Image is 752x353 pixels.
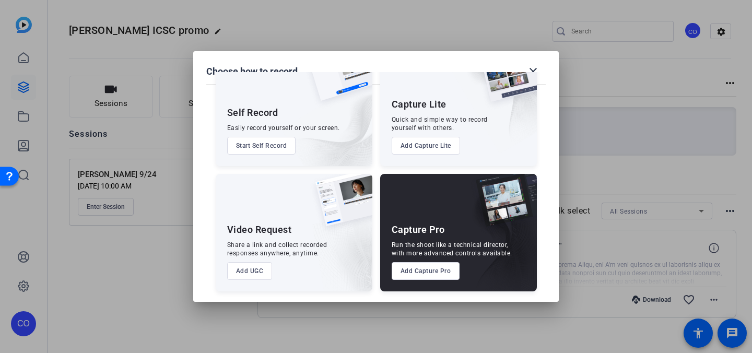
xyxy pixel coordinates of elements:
[227,124,340,132] div: Easily record yourself or your screen.
[443,49,537,153] img: embarkstudio-capture-lite.png
[312,206,372,291] img: embarkstudio-ugc-content.png
[206,65,298,78] h1: Choose how to record
[472,49,537,112] img: capture-lite.png
[281,71,372,166] img: embarkstudio-self-record.png
[227,107,278,119] div: Self Record
[227,137,296,155] button: Start Self Record
[460,187,537,291] img: embarkstudio-capture-pro.png
[308,174,372,237] img: ugc-content.png
[392,241,512,257] div: Run the shoot like a technical director, with more advanced controls available.
[468,174,537,238] img: capture-pro.png
[392,137,460,155] button: Add Capture Lite
[300,49,372,111] img: self-record.png
[527,65,539,78] mat-icon: close
[227,262,273,280] button: Add UGC
[392,98,446,111] div: Capture Lite
[227,223,292,236] div: Video Request
[392,223,445,236] div: Capture Pro
[227,241,327,257] div: Share a link and collect recorded responses anywhere, anytime.
[392,262,460,280] button: Add Capture Pro
[392,115,488,132] div: Quick and simple way to record yourself with others.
